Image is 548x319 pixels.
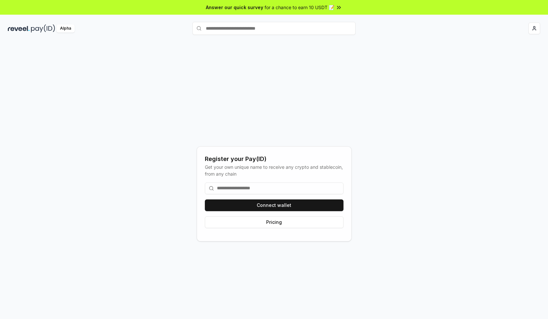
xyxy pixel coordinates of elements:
[205,154,343,164] div: Register your Pay(ID)
[205,216,343,228] button: Pricing
[8,24,30,33] img: reveel_dark
[205,164,343,177] div: Get your own unique name to receive any crypto and stablecoin, from any chain
[265,4,334,11] span: for a chance to earn 10 USDT 📝
[205,199,343,211] button: Connect wallet
[56,24,75,33] div: Alpha
[206,4,263,11] span: Answer our quick survey
[31,24,55,33] img: pay_id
